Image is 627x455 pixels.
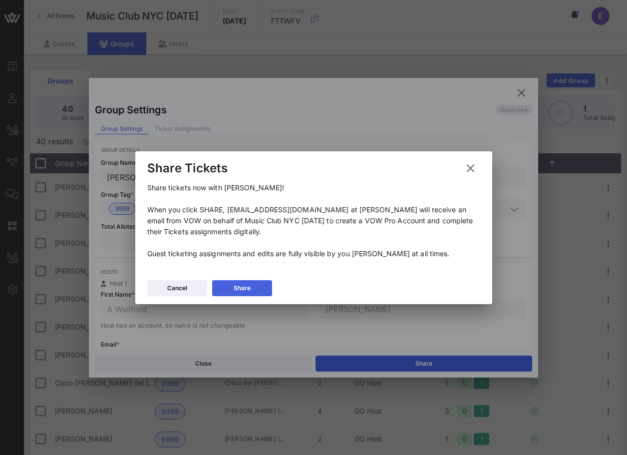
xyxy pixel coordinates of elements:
div: Share [234,283,251,293]
button: Share [212,280,272,296]
button: Cancel [147,280,207,296]
div: Cancel [167,283,187,293]
p: Share tickets now with [PERSON_NAME]! When you click SHARE, [EMAIL_ADDRESS][DOMAIN_NAME] at [PERS... [147,182,480,259]
div: Share Tickets [147,161,228,176]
